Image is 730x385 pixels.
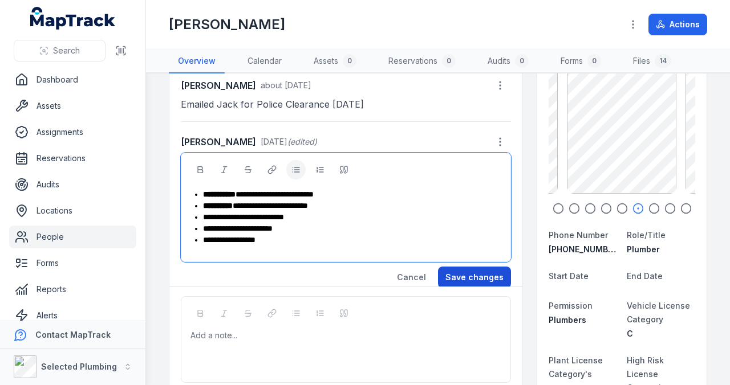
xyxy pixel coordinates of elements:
p: Emailed Jack for Police Clearance [DATE] [181,96,511,112]
strong: Selected Plumbing [41,362,117,371]
a: Alerts [9,304,136,327]
time: 8/20/2025, 2:21:42 PM [261,137,287,146]
h1: [PERSON_NAME] [169,15,285,34]
button: Italic [214,160,234,179]
a: Calendar [238,50,291,73]
strong: Contact MapTrack [35,330,111,339]
span: about [DATE] [261,80,311,90]
span: Permission [549,301,593,310]
div: 14 [655,54,671,68]
span: [DATE] [261,137,287,146]
strong: [PERSON_NAME] [181,135,256,149]
strong: [PERSON_NAME] [181,79,256,92]
button: Bulleted List [286,160,306,179]
a: Reservations0 [379,50,465,73]
a: Locations [9,199,136,222]
span: Plant License Category's [549,355,603,379]
a: Assets [9,95,136,117]
button: Search [14,40,106,62]
span: Phone Number [549,230,608,240]
div: 0 [515,54,529,68]
button: Actions [648,14,707,35]
a: Forms0 [551,50,610,73]
a: Audits [9,173,136,196]
button: Cancel [390,267,433,288]
span: Start Date [549,271,589,281]
a: Dashboard [9,68,136,91]
span: (edited) [287,137,317,146]
span: Vehicle License Category [627,301,690,324]
span: C [627,329,633,338]
div: 0 [587,54,601,68]
span: Plumber [627,244,660,254]
div: 0 [442,54,456,68]
button: Blockquote [334,160,354,179]
a: Reservations [9,147,136,170]
span: Role/Title [627,230,666,240]
button: Ordered List [310,160,330,179]
button: Save changes [438,267,511,288]
time: 7/14/2025, 8:55:37 AM [261,80,311,90]
button: Bold [190,160,210,179]
button: Link [262,160,282,179]
a: Assets0 [305,50,366,73]
span: Search [53,45,80,56]
div: 0 [343,54,356,68]
a: People [9,226,136,248]
a: Audits0 [478,50,538,73]
a: MapTrack [30,7,116,30]
span: End Date [627,271,663,281]
a: Overview [169,50,225,73]
a: Assignments [9,121,136,144]
span: Plumbers [549,315,586,325]
a: Reports [9,278,136,301]
a: Forms [9,252,136,275]
button: Strikethrough [238,160,258,179]
span: [PHONE_NUMBER] [549,244,620,254]
a: Files14 [624,50,680,73]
